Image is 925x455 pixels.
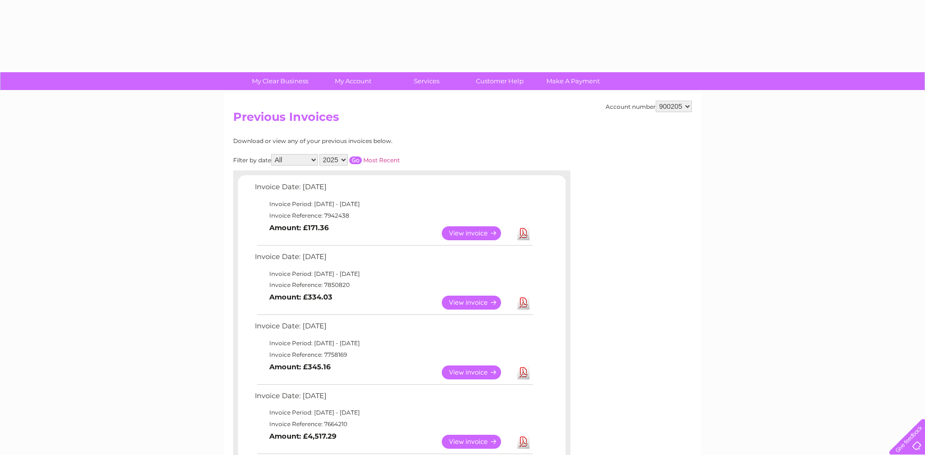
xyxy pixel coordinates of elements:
[240,72,320,90] a: My Clear Business
[517,365,529,379] a: Download
[269,293,332,301] b: Amount: £334.03
[387,72,466,90] a: Services
[442,226,513,240] a: View
[442,296,513,310] a: View
[606,101,692,112] div: Account number
[252,250,534,268] td: Invoice Date: [DATE]
[252,268,534,280] td: Invoice Period: [DATE] - [DATE]
[252,390,534,407] td: Invoice Date: [DATE]
[252,338,534,349] td: Invoice Period: [DATE] - [DATE]
[252,349,534,361] td: Invoice Reference: 7758169
[233,110,692,129] h2: Previous Invoices
[252,198,534,210] td: Invoice Period: [DATE] - [DATE]
[269,363,330,371] b: Amount: £345.16
[233,138,486,144] div: Download or view any of your previous invoices below.
[314,72,393,90] a: My Account
[533,72,613,90] a: Make A Payment
[442,365,513,379] a: View
[252,181,534,198] td: Invoice Date: [DATE]
[363,156,400,164] a: Most Recent
[442,435,513,449] a: View
[269,432,336,441] b: Amount: £4,517.29
[517,226,529,240] a: Download
[233,154,486,166] div: Filter by date
[252,279,534,291] td: Invoice Reference: 7850820
[460,72,540,90] a: Customer Help
[252,210,534,221] td: Invoice Reference: 7942438
[269,223,329,232] b: Amount: £171.36
[252,418,534,430] td: Invoice Reference: 7664210
[517,296,529,310] a: Download
[252,320,534,338] td: Invoice Date: [DATE]
[517,435,529,449] a: Download
[252,407,534,418] td: Invoice Period: [DATE] - [DATE]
